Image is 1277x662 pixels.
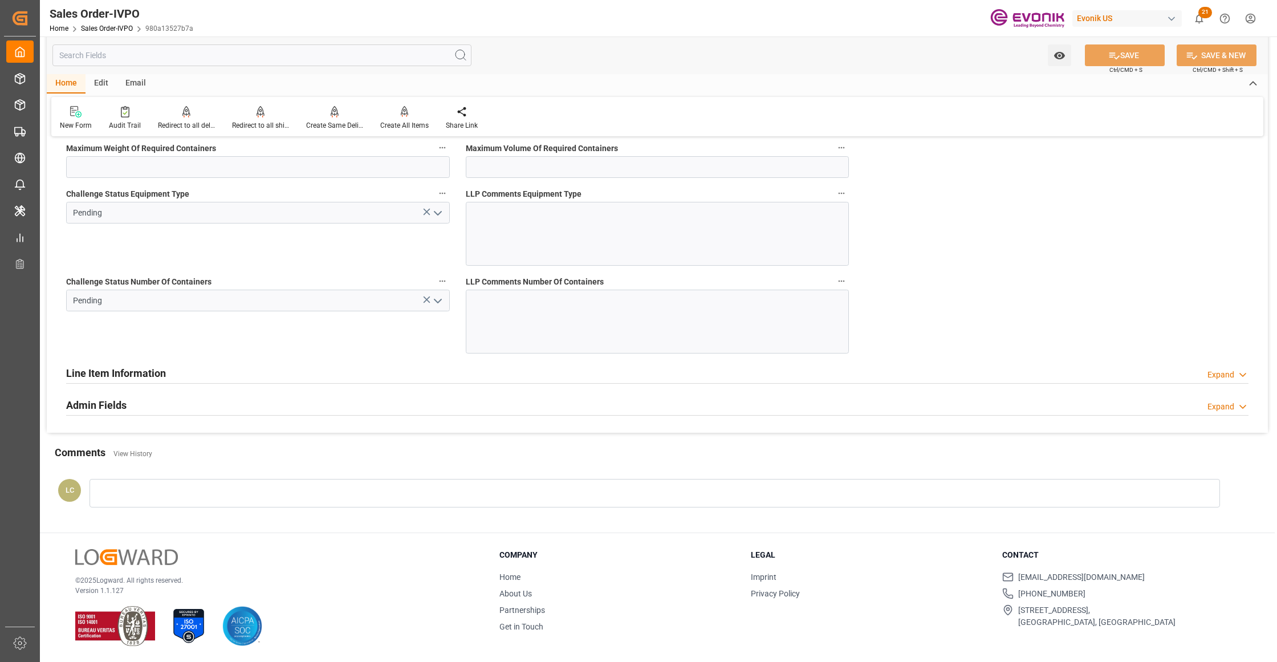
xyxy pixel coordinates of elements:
[306,120,363,131] div: Create Same Delivery Date
[1048,44,1071,66] button: open menu
[1212,6,1238,31] button: Help Center
[751,549,988,561] h3: Legal
[81,25,133,33] a: Sales Order-IVPO
[751,572,776,582] a: Imprint
[113,450,152,458] a: View History
[1207,401,1234,413] div: Expand
[50,5,193,22] div: Sales Order-IVPO
[1018,588,1085,600] span: [PHONE_NUMBER]
[66,276,212,288] span: Challenge Status Number Of Containers
[55,445,105,460] h2: Comments
[109,120,141,131] div: Audit Trail
[1193,66,1243,74] span: Ctrl/CMD + Shift + S
[66,397,127,413] h2: Admin Fields
[499,589,532,598] a: About Us
[834,274,849,289] button: LLP Comments Number Of Containers
[75,586,471,596] p: Version 1.1.127
[117,74,154,94] div: Email
[66,365,166,381] h2: Line Item Information
[499,606,545,615] a: Partnerships
[232,120,289,131] div: Redirect to all shipments
[1002,549,1239,561] h3: Contact
[499,572,520,582] a: Home
[1085,44,1165,66] button: SAVE
[446,120,478,131] div: Share Link
[1072,7,1186,29] button: Evonik US
[1177,44,1256,66] button: SAVE & NEW
[158,120,215,131] div: Redirect to all deliveries
[1072,10,1182,27] div: Evonik US
[428,292,445,310] button: open menu
[1018,604,1176,628] span: [STREET_ADDRESS], [GEOGRAPHIC_DATA], [GEOGRAPHIC_DATA]
[86,74,117,94] div: Edit
[75,575,471,586] p: © 2025 Logward. All rights reserved.
[66,188,189,200] span: Challenge Status Equipment Type
[380,120,429,131] div: Create All Items
[1198,7,1212,18] span: 21
[60,120,92,131] div: New Form
[47,74,86,94] div: Home
[75,606,155,646] img: ISO 9001 & ISO 14001 Certification
[499,622,543,631] a: Get in Touch
[1018,571,1145,583] span: [EMAIL_ADDRESS][DOMAIN_NAME]
[52,44,471,66] input: Search Fields
[834,140,849,155] button: Maximum Volume Of Required Containers
[222,606,262,646] img: AICPA SOC
[435,274,450,289] button: Challenge Status Number Of Containers
[990,9,1064,29] img: Evonik-brand-mark-Deep-Purple-RGB.jpeg_1700498283.jpeg
[1207,369,1234,381] div: Expand
[75,549,178,566] img: Logward Logo
[428,204,445,222] button: open menu
[169,606,209,646] img: ISO 27001 Certification
[751,589,800,598] a: Privacy Policy
[1109,66,1142,74] span: Ctrl/CMD + S
[435,186,450,201] button: Challenge Status Equipment Type
[499,549,737,561] h3: Company
[466,143,618,155] span: Maximum Volume Of Required Containers
[466,276,604,288] span: LLP Comments Number Of Containers
[50,25,68,33] a: Home
[66,143,216,155] span: Maximum Weight Of Required Containers
[1186,6,1212,31] button: show 21 new notifications
[66,486,74,494] span: LC
[834,186,849,201] button: LLP Comments Equipment Type
[435,140,450,155] button: Maximum Weight Of Required Containers
[466,188,581,200] span: LLP Comments Equipment Type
